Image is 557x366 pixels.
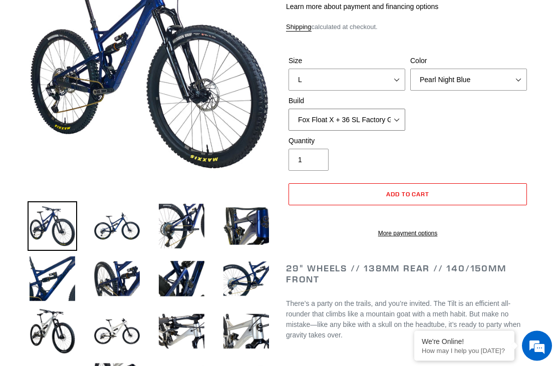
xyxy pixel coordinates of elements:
[221,307,271,356] img: Load image into Gallery viewer, TILT - Complete Bike
[221,202,271,251] img: Load image into Gallery viewer, TILT - Complete Bike
[221,254,271,304] img: Load image into Gallery viewer, TILT - Complete Bike
[28,307,77,356] img: Load image into Gallery viewer, TILT - Complete Bike
[289,229,527,238] a: More payment options
[11,55,26,70] div: Navigation go back
[92,307,142,356] img: Load image into Gallery viewer, TILT - Complete Bike
[286,24,312,32] a: Shipping
[422,347,507,354] p: How may I help you today?
[386,191,430,198] span: Add to cart
[157,307,206,356] img: Load image into Gallery viewer, TILT - Complete Bike
[422,337,507,345] div: We're Online!
[289,136,405,147] label: Quantity
[286,3,438,11] a: Learn more about payment and financing options
[92,254,142,304] img: Load image into Gallery viewer, TILT - Complete Bike
[28,254,77,304] img: Load image into Gallery viewer, TILT - Complete Bike
[58,116,138,217] span: We're online!
[67,56,183,69] div: Chat with us now
[92,202,142,251] img: Load image into Gallery viewer, TILT - Complete Bike
[286,263,529,285] h2: 29" Wheels // 138mm Rear // 140/150mm Front
[28,202,77,251] img: Load image into Gallery viewer, TILT - Complete Bike
[157,254,206,304] img: Load image into Gallery viewer, TILT - Complete Bike
[32,50,57,75] img: d_696896380_company_1647369064580_696896380
[410,56,527,67] label: Color
[289,96,405,107] label: Build
[289,56,405,67] label: Size
[286,299,529,341] p: There’s a party on the trails, and you’re invited. The Tilt is an efficient all-rounder that clim...
[289,184,527,206] button: Add to cart
[5,252,191,287] textarea: Type your message and hit 'Enter'
[157,202,206,251] img: Load image into Gallery viewer, TILT - Complete Bike
[164,5,188,29] div: Minimize live chat window
[286,23,529,33] div: calculated at checkout.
